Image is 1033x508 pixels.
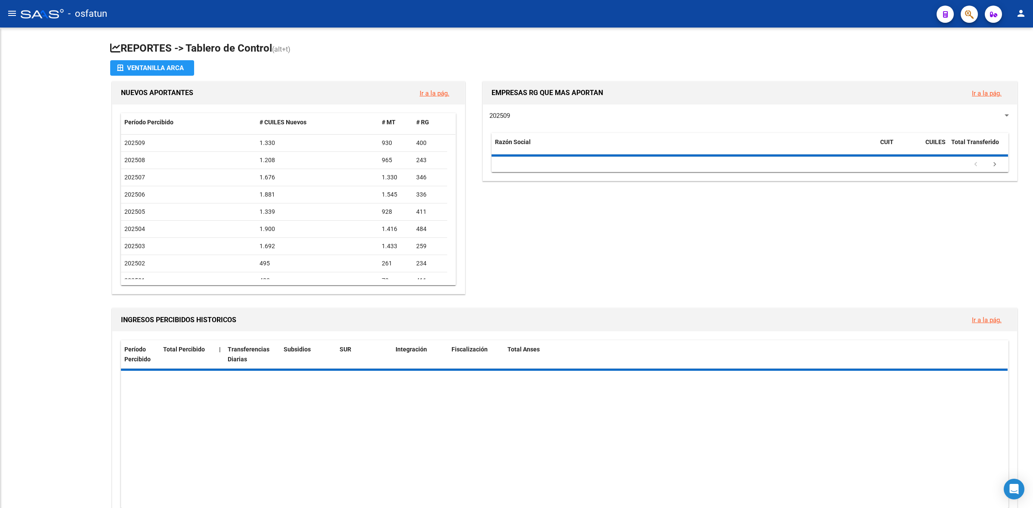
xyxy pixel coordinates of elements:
button: Ventanilla ARCA [110,60,194,76]
div: 1.676 [260,172,375,182]
a: Ir a la pág. [972,316,1002,324]
a: go to previous page [968,160,984,169]
span: Total Transferido [951,139,999,145]
datatable-header-cell: Período Percibido [121,113,256,132]
span: CUIT [880,139,894,145]
span: 202506 [124,191,145,198]
span: CUILES [925,139,946,145]
span: # MT [382,119,396,126]
div: 484 [416,224,444,234]
a: Ir a la pág. [420,89,449,97]
datatable-header-cell: Total Anses [504,340,999,369]
div: 1.881 [260,190,375,200]
span: - osfatun [68,4,107,23]
datatable-header-cell: Subsidios [280,340,336,369]
div: 261 [382,259,409,268]
div: 1.692 [260,241,375,251]
a: go to next page [987,160,1003,169]
div: 1.416 [382,224,409,234]
div: 1.339 [260,207,375,217]
datatable-header-cell: # MT [378,113,413,132]
datatable-header-cell: Total Percibido [160,340,216,369]
span: Período Percibido [124,119,173,126]
span: # CUILES Nuevos [260,119,306,126]
div: 400 [416,138,444,148]
div: 72 [382,276,409,286]
div: 411 [416,276,444,286]
div: 259 [416,241,444,251]
datatable-header-cell: # RG [413,113,447,132]
div: 1.330 [382,172,409,182]
span: Integración [396,346,427,353]
span: (alt+t) [272,45,291,53]
span: 202505 [124,208,145,215]
a: Ir a la pág. [972,89,1002,97]
span: 202503 [124,243,145,249]
datatable-header-cell: # CUILES Nuevos [256,113,378,132]
div: 243 [416,155,444,165]
datatable-header-cell: SUR [336,340,392,369]
div: 346 [416,172,444,182]
span: 202504 [124,225,145,232]
div: 1.545 [382,190,409,200]
mat-icon: person [1016,8,1026,18]
button: Ir a la pág. [965,312,1008,328]
button: Ir a la pág. [965,85,1008,101]
div: 234 [416,259,444,268]
span: Período Percibido [124,346,151,363]
span: Subsidios [284,346,311,353]
span: NUEVOS APORTANTES [121,89,193,97]
span: Total Percibido [163,346,205,353]
div: 1.433 [382,241,409,251]
datatable-header-cell: Transferencias Diarias [224,340,280,369]
span: 202508 [124,157,145,163]
span: 202501 [124,277,145,284]
span: Total Anses [507,346,540,353]
span: 202509 [489,112,510,120]
span: # RG [416,119,429,126]
datatable-header-cell: Total Transferido [948,133,1008,161]
span: Transferencias Diarias [228,346,269,363]
div: 495 [260,259,375,268]
div: 965 [382,155,409,165]
div: 1.900 [260,224,375,234]
span: INGRESOS PERCIBIDOS HISTORICOS [121,316,236,324]
div: 411 [416,207,444,217]
div: 1.330 [260,138,375,148]
datatable-header-cell: Razón Social [492,133,877,161]
button: Ir a la pág. [413,85,456,101]
span: EMPRESAS RG QUE MAS APORTAN [492,89,603,97]
datatable-header-cell: CUIT [877,133,922,161]
div: 930 [382,138,409,148]
mat-icon: menu [7,8,17,18]
datatable-header-cell: Integración [392,340,448,369]
datatable-header-cell: Período Percibido [121,340,160,369]
datatable-header-cell: | [216,340,224,369]
div: 336 [416,190,444,200]
span: Fiscalización [452,346,488,353]
h1: REPORTES -> Tablero de Control [110,41,1019,56]
div: 1.208 [260,155,375,165]
span: 202502 [124,260,145,267]
datatable-header-cell: Fiscalización [448,340,504,369]
span: 202509 [124,139,145,146]
datatable-header-cell: CUILES [922,133,948,161]
span: SUR [340,346,351,353]
div: Ventanilla ARCA [117,60,187,76]
div: 928 [382,207,409,217]
span: | [219,346,221,353]
div: 483 [260,276,375,286]
span: Razón Social [495,139,531,145]
div: Open Intercom Messenger [1004,479,1024,499]
span: 202507 [124,174,145,181]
